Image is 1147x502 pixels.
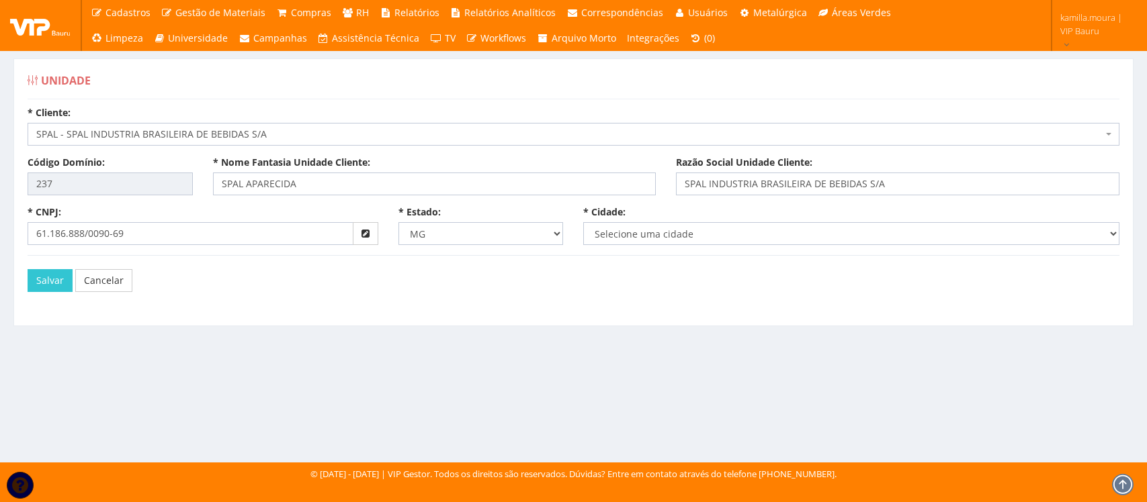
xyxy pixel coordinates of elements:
[688,6,728,19] span: Usuários
[28,269,73,292] button: Salvar
[627,32,679,44] span: Integrações
[581,6,663,19] span: Correspondências
[552,32,616,44] span: Arquivo Morto
[532,26,622,51] a: Arquivo Morto
[832,6,891,19] span: Áreas Verdes
[310,468,837,481] div: © [DATE] - [DATE] | VIP Gestor. Todos os direitos são reservados. Dúvidas? Entre em contato atrav...
[28,106,71,119] label: * Cliente:
[10,15,71,36] img: logo
[464,6,556,19] span: Relatórios Analíticos
[175,6,265,19] span: Gestão de Materiais
[622,26,685,51] a: Integrações
[28,156,105,169] label: Código Domínio:
[480,32,526,44] span: Workflows
[356,6,369,19] span: RH
[253,32,307,44] span: Campanhas
[583,205,626,219] label: * Cidade:
[105,6,151,19] span: Cadastros
[291,6,331,19] span: Compras
[753,6,807,19] span: Metalúrgica
[676,156,812,169] label: Razão Social Unidade Cliente:
[394,6,439,19] span: Relatórios
[75,269,132,292] a: Cancelar
[41,73,91,88] span: Unidade
[425,26,461,51] a: TV
[105,32,143,44] span: Limpeza
[312,26,425,51] a: Assistência Técnica
[148,26,234,51] a: Universidade
[1060,11,1130,38] span: kamilla.moura | VIP Bauru
[704,32,715,44] span: (0)
[213,156,370,169] label: * Nome Fantasia Unidade Cliente:
[445,32,456,44] span: TV
[353,222,378,245] button: Preencher dados
[233,26,312,51] a: Campanhas
[685,26,721,51] a: (0)
[168,32,228,44] span: Universidade
[85,26,148,51] a: Limpeza
[461,26,532,51] a: Workflows
[28,222,353,245] input: __.___.___/____-__
[398,205,441,219] label: * Estado:
[36,128,1103,141] span: SPAL - SPAL INDUSTRIA BRASILEIRA DE BEBIDAS S/A
[28,123,1119,146] span: SPAL - SPAL INDUSTRIA BRASILEIRA DE BEBIDAS S/A
[28,205,61,219] label: * CNPJ:
[332,32,419,44] span: Assistência Técnica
